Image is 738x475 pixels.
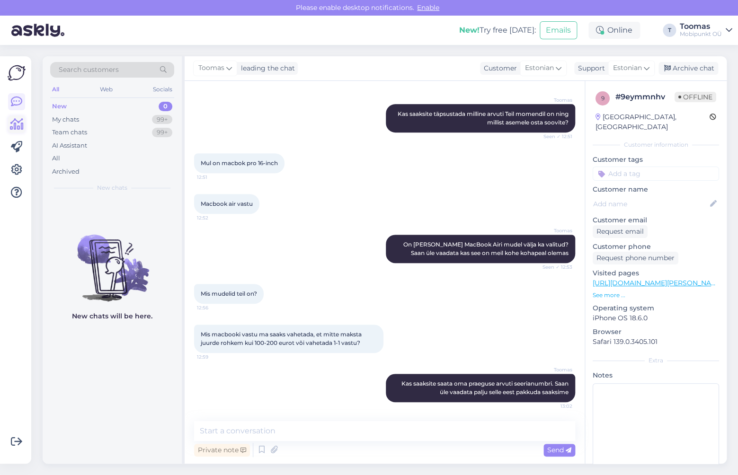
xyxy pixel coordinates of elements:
[680,30,722,38] div: Mobipunkt OÜ
[593,215,719,225] p: Customer email
[194,444,250,457] div: Private note
[159,102,172,111] div: 0
[52,128,87,137] div: Team chats
[593,337,719,347] p: Safari 139.0.3405.101
[72,311,152,321] p: New chats will be here.
[52,102,67,111] div: New
[52,115,79,124] div: My chats
[52,167,80,176] div: Archived
[675,92,716,102] span: Offline
[601,95,605,102] span: 9
[52,154,60,163] div: All
[398,110,570,126] span: Kas saaksite täpsustada milline arvuti Teil momendil on ning millist asemele osta soovite?
[593,225,648,238] div: Request email
[680,23,722,30] div: Toomas
[593,291,719,299] p: See more ...
[237,63,295,73] div: leading the chat
[52,141,87,150] div: AI Assistant
[197,174,232,181] span: 12:51
[615,91,675,103] div: # 9eymmnhv
[663,24,676,37] div: T
[197,353,232,361] span: 12:59
[197,304,232,311] span: 12:56
[593,185,719,194] p: Customer name
[480,63,517,73] div: Customer
[593,356,719,365] div: Extra
[574,63,605,73] div: Support
[593,199,708,209] input: Add name
[414,3,442,12] span: Enable
[201,290,257,297] span: Mis mudelid teil on?
[459,26,480,35] b: New!
[537,403,572,410] span: 13:02
[197,214,232,221] span: 12:52
[593,141,719,149] div: Customer information
[97,184,127,192] span: New chats
[593,155,719,165] p: Customer tags
[537,133,572,140] span: Seen ✓ 12:51
[525,63,554,73] span: Estonian
[593,313,719,323] p: iPhone OS 18.6.0
[201,331,363,346] span: Mis macbooki vastu ma saaks vahetada, et mitte maksta juurde rohkem kui 100-200 eurot või vahetad...
[593,242,719,252] p: Customer phone
[593,327,719,337] p: Browser
[613,63,642,73] span: Estonian
[596,112,710,132] div: [GEOGRAPHIC_DATA], [GEOGRAPHIC_DATA]
[593,370,719,380] p: Notes
[8,64,26,82] img: Askly Logo
[403,241,570,256] span: On [PERSON_NAME] MacBook Airi mudel välja ka valitud? Saan üle vaadata kas see on meil kohe kohap...
[459,25,536,36] div: Try free [DATE]:
[593,268,719,278] p: Visited pages
[540,21,577,39] button: Emails
[198,63,224,73] span: Toomas
[152,128,172,137] div: 99+
[537,97,572,104] span: Toomas
[593,303,719,313] p: Operating system
[152,115,172,124] div: 99+
[537,366,572,373] span: Toomas
[658,62,718,75] div: Archive chat
[537,227,572,234] span: Toomas
[59,65,119,75] span: Search customers
[547,446,571,454] span: Send
[151,83,174,96] div: Socials
[98,83,115,96] div: Web
[537,264,572,271] span: Seen ✓ 12:53
[588,22,640,39] div: Online
[201,200,253,207] span: Macbook air vastu
[593,252,678,264] div: Request phone number
[401,380,570,396] span: Kas saaksite saata oma praeguse arvuti seerianumbri. Saan üle vaadata palju selle eest pakkuda sa...
[593,167,719,181] input: Add a tag
[43,218,182,303] img: No chats
[50,83,61,96] div: All
[593,279,723,287] a: [URL][DOMAIN_NAME][PERSON_NAME]
[201,159,278,167] span: Mul on macbok pro 16-inch
[680,23,732,38] a: ToomasMobipunkt OÜ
